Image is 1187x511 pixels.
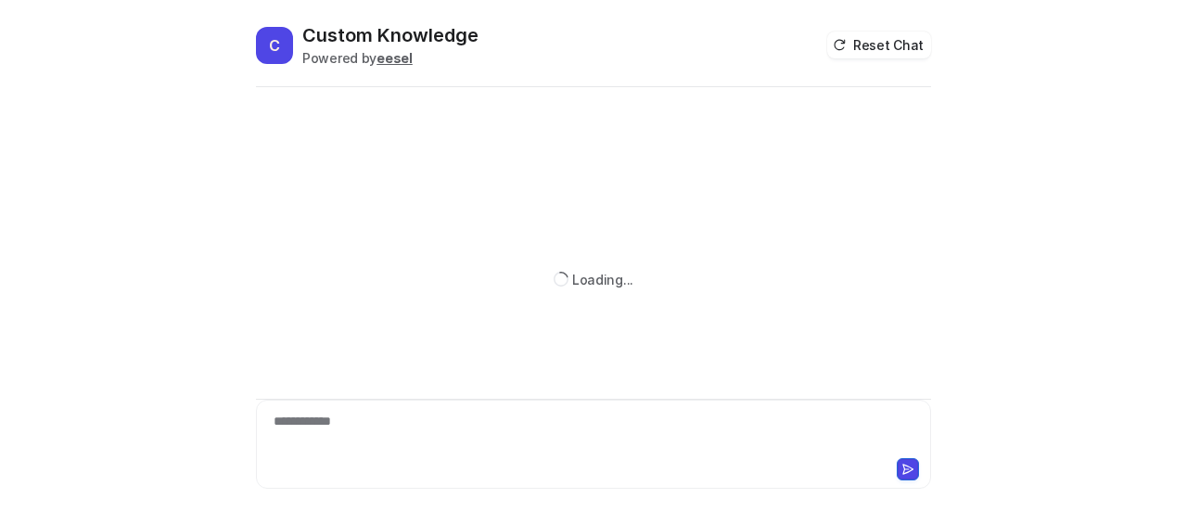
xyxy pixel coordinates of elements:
span: C [256,27,293,64]
div: Loading... [572,270,633,289]
h2: Custom Knowledge [302,22,479,48]
div: Powered by [302,48,479,68]
b: eesel [377,50,413,66]
button: Reset Chat [827,32,931,58]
